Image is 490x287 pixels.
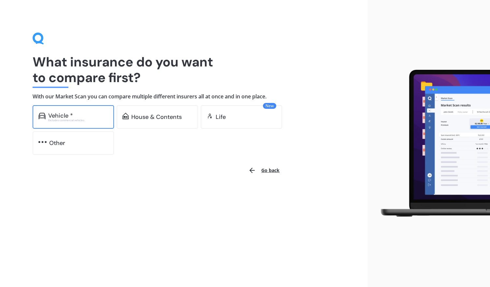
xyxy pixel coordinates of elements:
div: Excludes commercial vehicles [48,119,108,122]
div: Vehicle * [48,112,73,119]
div: Life [216,114,226,120]
img: other.81dba5aafe580aa69f38.svg [38,139,47,145]
img: home-and-contents.b802091223b8502ef2dd.svg [122,113,129,119]
div: Other [49,140,65,146]
img: life.f720d6a2d7cdcd3ad642.svg [207,113,213,119]
span: New [263,103,276,109]
h4: With our Market Scan you can compare multiple different insurers all at once and in one place. [33,93,335,100]
button: Go back [244,163,283,178]
img: car.f15378c7a67c060ca3f3.svg [38,113,46,119]
img: laptop.webp [373,66,490,221]
h1: What insurance do you want to compare first? [33,54,335,85]
div: House & Contents [131,114,182,120]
